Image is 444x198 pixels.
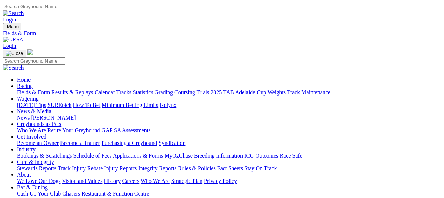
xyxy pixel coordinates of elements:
a: SUREpick [47,102,71,108]
a: Industry [17,146,36,152]
a: Tracks [116,89,131,95]
a: Racing [17,83,33,89]
button: Toggle navigation [3,50,26,57]
img: Search [3,10,24,17]
div: News & Media [17,115,441,121]
a: Who We Are [141,178,170,184]
a: Track Maintenance [287,89,330,95]
a: Bar & Dining [17,184,48,190]
a: Track Injury Rebate [58,165,103,171]
a: Strategic Plan [171,178,202,184]
img: GRSA [3,37,24,43]
a: Isolynx [160,102,176,108]
a: Coursing [174,89,195,95]
a: We Love Our Dogs [17,178,60,184]
a: Results & Replays [51,89,93,95]
a: Vision and Values [62,178,102,184]
a: Bookings & Scratchings [17,153,72,159]
a: How To Bet [73,102,101,108]
a: Purchasing a Greyhound [102,140,157,146]
a: Careers [122,178,139,184]
a: GAP SA Assessments [102,127,151,133]
a: Wagering [17,96,39,102]
a: Become a Trainer [60,140,100,146]
button: Toggle navigation [3,23,21,30]
div: Greyhounds as Pets [17,127,441,134]
a: [PERSON_NAME] [31,115,76,121]
a: Syndication [159,140,185,146]
a: News & Media [17,108,51,114]
a: Calendar [95,89,115,95]
a: Greyhounds as Pets [17,121,61,127]
a: Integrity Reports [138,165,176,171]
a: History [104,178,121,184]
img: Close [6,51,23,56]
div: Bar & Dining [17,191,441,197]
a: Minimum Betting Limits [102,102,158,108]
a: Injury Reports [104,165,137,171]
a: News [17,115,30,121]
a: Stay On Track [244,165,277,171]
img: logo-grsa-white.png [27,49,33,55]
div: Wagering [17,102,441,108]
a: Home [17,77,31,83]
a: Login [3,17,16,23]
a: Care & Integrity [17,159,54,165]
a: Grading [155,89,173,95]
span: Menu [7,24,19,29]
a: 2025 TAB Adelaide Cup [211,89,266,95]
input: Search [3,3,65,10]
div: About [17,178,441,184]
input: Search [3,57,65,65]
img: Search [3,65,24,71]
a: Login [3,43,16,49]
a: Statistics [133,89,153,95]
a: Get Involved [17,134,46,140]
a: [DATE] Tips [17,102,46,108]
a: Become an Owner [17,140,59,146]
a: Retire Your Greyhound [47,127,100,133]
a: MyOzChase [165,153,193,159]
div: Industry [17,153,441,159]
a: Rules & Policies [178,165,216,171]
a: Breeding Information [194,153,243,159]
a: Race Safe [279,153,302,159]
a: Chasers Restaurant & Function Centre [62,191,149,197]
div: Get Involved [17,140,441,146]
a: Fields & Form [3,30,441,37]
div: Care & Integrity [17,165,441,172]
a: Who We Are [17,127,46,133]
div: Racing [17,89,441,96]
a: Weights [268,89,286,95]
a: Fields & Form [17,89,50,95]
a: Stewards Reports [17,165,56,171]
a: Trials [196,89,209,95]
a: Fact Sheets [217,165,243,171]
a: ICG Outcomes [244,153,278,159]
a: About [17,172,31,178]
a: Privacy Policy [204,178,237,184]
a: Schedule of Fees [73,153,111,159]
a: Cash Up Your Club [17,191,61,197]
a: Applications & Forms [113,153,163,159]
